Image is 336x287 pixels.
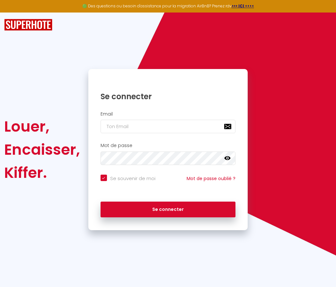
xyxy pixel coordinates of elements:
[4,115,80,138] div: Louer,
[101,91,236,101] h1: Se connecter
[232,3,254,9] a: >>> ICI <<<<
[101,111,236,117] h2: Email
[4,138,80,161] div: Encaisser,
[4,19,52,31] img: SuperHote logo
[101,143,236,148] h2: Mot de passe
[101,202,236,218] button: Se connecter
[4,161,80,184] div: Kiffer.
[101,120,236,133] input: Ton Email
[187,175,235,182] a: Mot de passe oublié ?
